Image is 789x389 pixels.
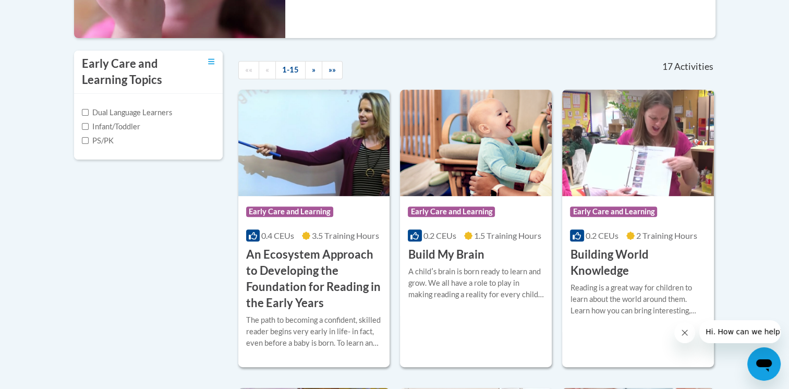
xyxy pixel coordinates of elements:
[400,90,552,196] img: Course Logo
[747,347,781,381] iframe: Button to launch messaging window
[82,137,89,144] input: Checkbox for Options
[305,61,322,79] a: Next
[674,61,713,72] span: Activities
[636,230,697,240] span: 2 Training Hours
[322,61,343,79] a: End
[259,61,276,79] a: Previous
[570,206,657,217] span: Early Care and Learning
[246,314,382,349] div: The path to becoming a confident, skilled reader begins very early in life- in fact, even before ...
[82,123,89,130] input: Checkbox for Options
[246,247,382,311] h3: An Ecosystem Approach to Developing the Foundation for Reading in the Early Years
[82,135,114,147] label: PS/PK
[699,320,781,343] iframe: Message from company
[238,61,259,79] a: Begining
[329,65,336,74] span: »»
[400,90,552,367] a: Course LogoEarly Care and Learning0.2 CEUs1.5 Training Hours Build My BrainA childʹs brain is bor...
[408,247,484,263] h3: Build My Brain
[570,247,706,279] h3: Building World Knowledge
[208,56,215,67] a: Toggle collapse
[586,230,618,240] span: 0.2 CEUs
[408,206,495,217] span: Early Care and Learning
[238,90,390,196] img: Course Logo
[312,65,315,74] span: »
[82,56,181,88] h3: Early Care and Learning Topics
[423,230,456,240] span: 0.2 CEUs
[562,90,714,367] a: Course LogoEarly Care and Learning0.2 CEUs2 Training Hours Building World KnowledgeReading is a g...
[275,61,306,79] a: 1-15
[562,90,714,196] img: Course Logo
[82,107,172,118] label: Dual Language Learners
[662,61,672,72] span: 17
[312,230,379,240] span: 3.5 Training Hours
[408,266,544,300] div: A childʹs brain is born ready to learn and grow. We all have a role to play in making reading a r...
[245,65,252,74] span: ««
[82,121,140,132] label: Infant/Toddler
[474,230,541,240] span: 1.5 Training Hours
[82,109,89,116] input: Checkbox for Options
[261,230,294,240] span: 0.4 CEUs
[570,282,706,317] div: Reading is a great way for children to learn about the world around them. Learn how you can bring...
[238,90,390,367] a: Course LogoEarly Care and Learning0.4 CEUs3.5 Training Hours An Ecosystem Approach to Developing ...
[246,206,333,217] span: Early Care and Learning
[6,7,84,16] span: Hi. How can we help?
[674,322,695,343] iframe: Close message
[265,65,269,74] span: «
